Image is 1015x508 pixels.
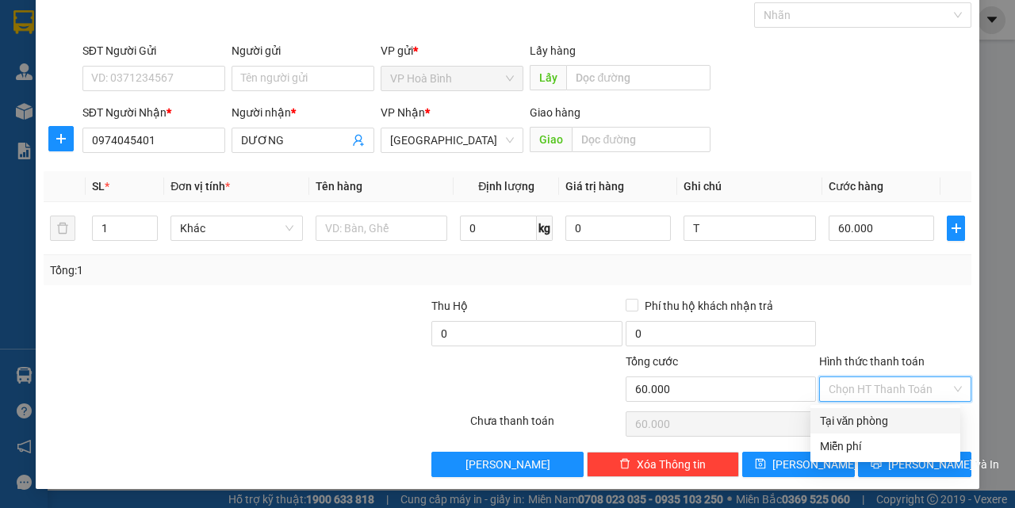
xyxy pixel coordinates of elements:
label: Hình thức thanh toán [819,355,925,368]
div: Người gửi [232,42,374,59]
span: kg [537,216,553,241]
span: Tổng cước [626,355,678,368]
div: SĐT Người Gửi [82,42,225,59]
span: Sài Gòn [390,128,514,152]
span: delete [619,458,630,471]
input: Dọc đường [566,65,710,90]
span: [PERSON_NAME] [465,456,550,473]
div: VP gửi [381,42,523,59]
span: VP Hoà Bình [390,67,514,90]
span: VP Nhận [381,106,425,119]
span: Lấy [530,65,566,90]
span: Giá trị hàng [565,180,624,193]
button: delete [50,216,75,241]
span: save [755,458,766,471]
span: Đơn vị tính [170,180,230,193]
th: Ghi chú [677,171,822,202]
input: Dọc đường [572,127,710,152]
button: plus [947,216,965,241]
div: Tổng: 1 [50,262,393,279]
span: Phí thu hộ khách nhận trả [638,297,779,315]
span: Thu Hộ [431,300,468,312]
span: Giao [530,127,572,152]
span: printer [871,458,882,471]
span: Khác [180,216,293,240]
span: [PERSON_NAME] [772,456,857,473]
div: Chưa thanh toán [469,412,624,440]
input: 0 [565,216,671,241]
div: SĐT Người Nhận [82,104,225,121]
span: SL [92,180,105,193]
span: Lấy hàng [530,44,576,57]
button: deleteXóa Thông tin [587,452,739,477]
div: Người nhận [232,104,374,121]
span: Định lượng [478,180,534,193]
input: Ghi Chú [684,216,816,241]
span: plus [49,132,73,145]
span: plus [948,222,964,235]
div: Tại văn phòng [820,412,951,430]
span: [PERSON_NAME] và In [888,456,999,473]
span: Cước hàng [829,180,883,193]
span: Giao hàng [530,106,580,119]
button: printer[PERSON_NAME] và In [858,452,971,477]
span: user-add [352,134,365,147]
button: plus [48,126,74,151]
span: Tên hàng [316,180,362,193]
button: save[PERSON_NAME] [742,452,856,477]
span: Xóa Thông tin [637,456,706,473]
button: [PERSON_NAME] [431,452,584,477]
input: VD: Bàn, Ghế [316,216,448,241]
div: Miễn phí [820,437,951,455]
